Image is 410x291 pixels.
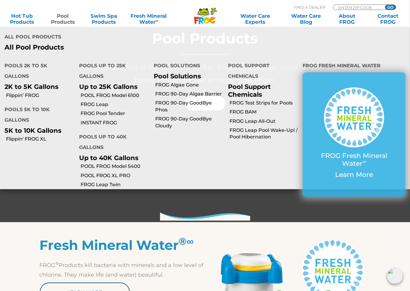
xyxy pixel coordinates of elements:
[81,110,149,117] a: FROG Pool Tender
[6,136,75,142] a: Flippin' FROG XL
[155,116,224,129] a: FROG 90-Day GoodBye Cloudy
[5,127,70,134] p: 5K to 10K Gallons
[230,118,298,125] a: FROG Leap All-Out
[228,60,294,83] h4: Pool Support Chemicals
[79,154,145,162] p: Up to 40K Gallons
[154,60,219,72] h4: Pool Solutions
[81,120,149,126] a: INSTANT FROG
[81,101,149,108] a: FROG Leap
[230,109,298,115] a: FROG BAM
[5,60,70,83] h4: Pools 2K to 5K Gallons
[294,5,325,10] p: Find A Dealer
[79,132,145,154] h4: Pools up to 40K Gallons
[338,5,378,10] input: Zip Code Form
[5,32,201,44] h4: All Pool Products
[155,100,224,113] a: FROG 90-Day GoodBye Phos
[155,82,224,88] a: FROG Algae Gone
[79,60,145,83] h4: Pools up to 25K Gallons
[56,261,59,266] sup: ®
[129,13,168,25] a: Fresh MineralWater∞
[40,260,205,280] p: FROG Products kill bacteria with minerals and a low level of chlorine. They make life (and water)...
[40,237,205,253] h2: Fresh Mineral Water
[228,83,294,98] p: Pool Support Chemicals
[6,13,38,25] a: Hot TubProducts
[6,92,75,99] a: Flippin’ FROG
[47,13,79,25] a: PoolProducts
[230,127,298,141] a: FROG Leap Pool Wake-Up! / Pool Hibernation
[315,87,393,182] a: FROG Fresh Mineral Water∞ Learn More
[156,18,158,23] sup: ∞
[81,92,149,99] a: POOL FROG Model 6100
[5,44,201,51] a: All Pool Products
[290,13,322,25] a: Water CareBlog
[154,72,201,80] a: Pool Solutions
[303,60,405,72] h4: FROG Fresh Mineral Water
[331,13,363,25] a: AboutFROG
[79,83,145,90] p: Up to 25K Gallons
[5,83,70,90] p: 2K to 5K Gallons
[81,163,149,170] a: POOL FROG Model 5400
[155,91,224,97] a: FROG 90-Day Algae Barrier
[315,171,393,179] p: Learn More
[230,100,298,106] a: FROG Test Strips for Pools
[81,181,149,188] a: FROG Leap Twin
[387,268,403,284] img: openIcon
[230,13,281,25] a: Water CareExperts
[362,159,366,165] sup: ∞
[187,235,194,247] sup: ∞
[179,235,187,247] sup: ®
[315,152,393,168] p: FROG Fresh Mineral Water
[5,104,70,127] h4: Pools 5K to 10K Gallons
[88,13,120,25] a: Swim SpaProducts
[81,172,149,179] a: POOL FROG XL PRO
[372,13,404,25] a: ContactFROG
[385,5,396,10] input: GO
